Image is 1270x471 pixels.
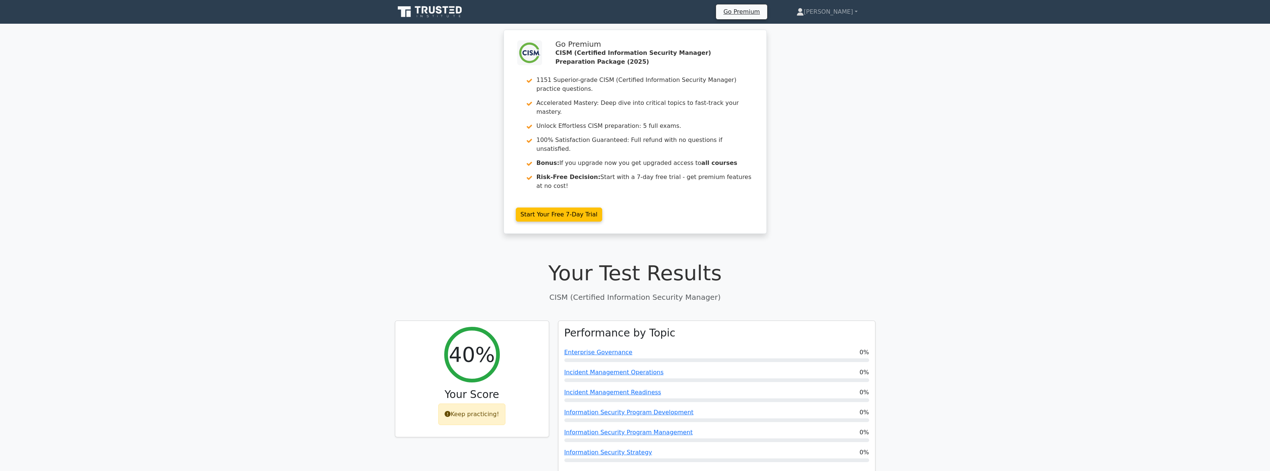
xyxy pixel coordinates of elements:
[564,429,693,436] a: Information Security Program Management
[449,342,495,367] h2: 40%
[564,327,676,339] h3: Performance by Topic
[564,369,664,376] a: Incident Management Operations
[395,261,875,285] h1: Your Test Results
[564,449,652,456] a: Information Security Strategy
[564,349,633,356] a: Enterprise Governance
[719,7,764,17] a: Go Premium
[401,388,543,401] h3: Your Score
[860,368,869,377] span: 0%
[860,448,869,457] span: 0%
[860,428,869,437] span: 0%
[395,292,875,303] p: CISM (Certified Information Security Manager)
[564,389,661,396] a: Incident Management Readiness
[860,348,869,357] span: 0%
[860,408,869,417] span: 0%
[860,388,869,397] span: 0%
[516,208,603,222] a: Start Your Free 7-Day Trial
[564,409,694,416] a: Information Security Program Development
[438,404,505,425] div: Keep practicing!
[779,4,875,19] a: [PERSON_NAME]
